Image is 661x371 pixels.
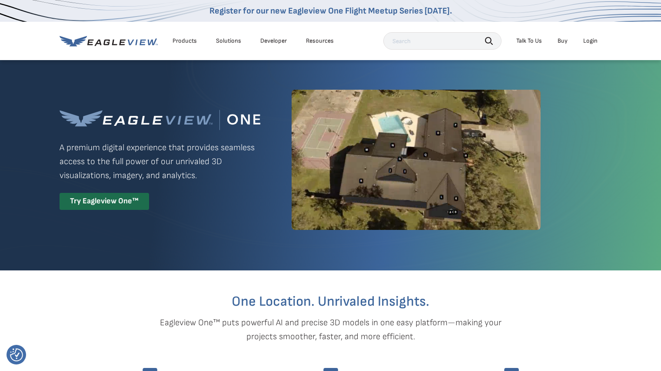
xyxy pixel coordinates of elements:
div: Try Eagleview One™ [60,193,149,210]
a: Buy [558,37,568,45]
p: A premium digital experience that provides seamless access to the full power of our unrivaled 3D ... [60,141,260,182]
img: Revisit consent button [10,348,23,361]
div: Products [173,37,197,45]
h2: One Location. Unrivaled Insights. [66,295,595,309]
input: Search [383,32,502,50]
a: Developer [260,37,287,45]
button: Consent Preferences [10,348,23,361]
img: Eagleview One™ [60,110,260,130]
div: Talk To Us [516,37,542,45]
div: Solutions [216,37,241,45]
p: Eagleview One™ puts powerful AI and precise 3D models in one easy platform—making your projects s... [145,316,517,344]
a: Register for our new Eagleview One Flight Meetup Series [DATE]. [209,6,452,16]
div: Login [583,37,598,45]
div: Resources [306,37,334,45]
